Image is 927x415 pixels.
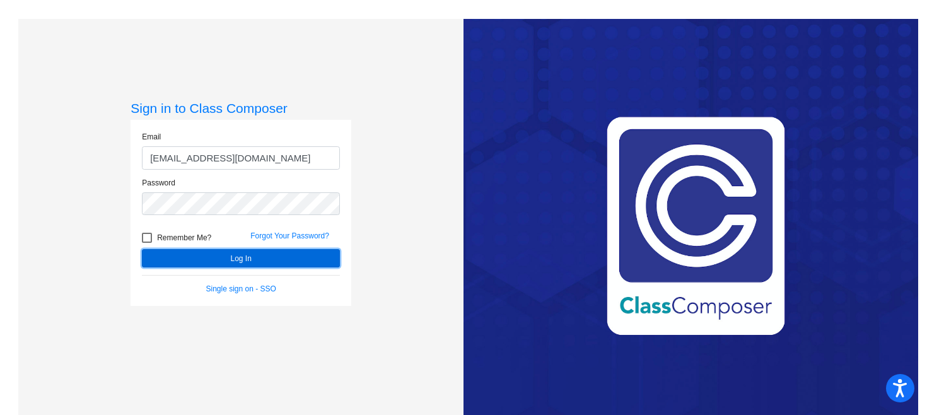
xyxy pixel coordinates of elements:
label: Email [142,131,161,143]
a: Single sign on - SSO [206,284,276,293]
h3: Sign in to Class Composer [131,100,351,116]
a: Forgot Your Password? [250,231,329,240]
span: Remember Me? [157,230,211,245]
label: Password [142,177,175,189]
button: Log In [142,249,340,267]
